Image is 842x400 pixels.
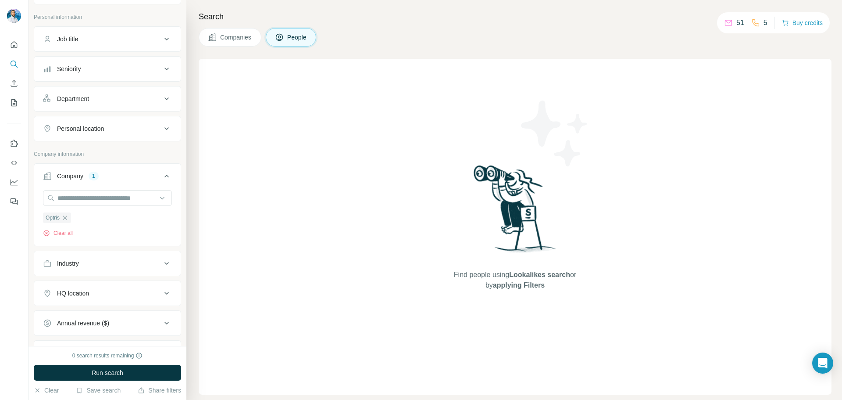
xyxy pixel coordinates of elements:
[34,29,181,50] button: Job title
[220,33,252,42] span: Companies
[92,368,123,377] span: Run search
[782,17,823,29] button: Buy credits
[34,283,181,304] button: HQ location
[138,386,181,395] button: Share filters
[34,118,181,139] button: Personal location
[57,65,81,73] div: Seniority
[34,150,181,158] p: Company information
[199,11,831,23] h4: Search
[34,253,181,274] button: Industry
[57,94,89,103] div: Department
[470,163,561,261] img: Surfe Illustration - Woman searching with binoculars
[445,270,585,291] span: Find people using or by
[7,174,21,190] button: Dashboard
[57,35,78,43] div: Job title
[7,136,21,151] button: Use Surfe on LinkedIn
[764,18,767,28] p: 5
[812,353,833,374] div: Open Intercom Messenger
[7,194,21,209] button: Feedback
[34,88,181,109] button: Department
[34,386,59,395] button: Clear
[76,386,121,395] button: Save search
[7,95,21,111] button: My lists
[34,342,181,364] button: Employees (size)
[57,124,104,133] div: Personal location
[7,37,21,53] button: Quick start
[34,365,181,381] button: Run search
[57,259,79,268] div: Industry
[57,319,109,328] div: Annual revenue ($)
[509,271,570,278] span: Lookalikes search
[57,289,89,298] div: HQ location
[34,13,181,21] p: Personal information
[7,56,21,72] button: Search
[7,155,21,171] button: Use Surfe API
[46,214,60,222] span: Optris
[89,172,99,180] div: 1
[287,33,307,42] span: People
[34,58,181,79] button: Seniority
[493,281,545,289] span: applying Filters
[43,229,73,237] button: Clear all
[34,166,181,190] button: Company1
[72,352,143,360] div: 0 search results remaining
[7,9,21,23] img: Avatar
[515,94,594,173] img: Surfe Illustration - Stars
[34,313,181,334] button: Annual revenue ($)
[57,172,83,180] div: Company
[7,76,21,91] button: Enrich CSV
[736,18,744,28] p: 51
